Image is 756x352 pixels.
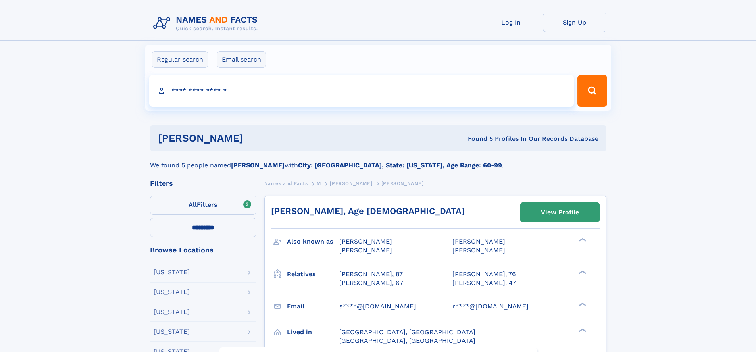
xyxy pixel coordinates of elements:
[150,13,264,34] img: Logo Names and Facts
[577,302,587,307] div: ❯
[231,162,285,169] b: [PERSON_NAME]
[452,238,505,245] span: [PERSON_NAME]
[287,267,339,281] h3: Relatives
[287,235,339,248] h3: Also known as
[154,309,190,315] div: [US_STATE]
[317,178,321,188] a: M
[189,201,197,208] span: All
[317,181,321,186] span: M
[541,203,579,221] div: View Profile
[339,270,403,279] a: [PERSON_NAME], 87
[264,178,308,188] a: Names and Facts
[479,13,543,32] a: Log In
[577,269,587,275] div: ❯
[271,206,465,216] a: [PERSON_NAME], Age [DEMOGRAPHIC_DATA]
[154,289,190,295] div: [US_STATE]
[452,279,516,287] a: [PERSON_NAME], 47
[577,75,607,107] button: Search Button
[154,329,190,335] div: [US_STATE]
[150,180,256,187] div: Filters
[217,51,266,68] label: Email search
[577,327,587,333] div: ❯
[381,181,424,186] span: [PERSON_NAME]
[339,337,475,344] span: [GEOGRAPHIC_DATA], [GEOGRAPHIC_DATA]
[154,269,190,275] div: [US_STATE]
[339,246,392,254] span: [PERSON_NAME]
[339,238,392,245] span: [PERSON_NAME]
[339,279,403,287] a: [PERSON_NAME], 67
[150,196,256,215] label: Filters
[298,162,502,169] b: City: [GEOGRAPHIC_DATA], State: [US_STATE], Age Range: 60-99
[452,270,516,279] a: [PERSON_NAME], 76
[287,325,339,339] h3: Lived in
[330,178,372,188] a: [PERSON_NAME]
[452,246,505,254] span: [PERSON_NAME]
[339,328,475,336] span: [GEOGRAPHIC_DATA], [GEOGRAPHIC_DATA]
[149,75,574,107] input: search input
[521,203,599,222] a: View Profile
[150,246,256,254] div: Browse Locations
[287,300,339,313] h3: Email
[356,135,598,143] div: Found 5 Profiles In Our Records Database
[150,151,606,170] div: We found 5 people named with .
[330,181,372,186] span: [PERSON_NAME]
[158,133,356,143] h1: [PERSON_NAME]
[577,237,587,242] div: ❯
[152,51,208,68] label: Regular search
[543,13,606,32] a: Sign Up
